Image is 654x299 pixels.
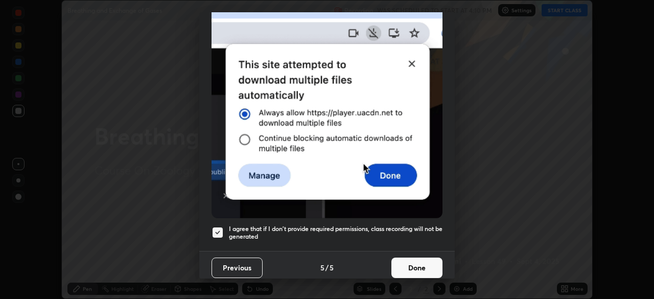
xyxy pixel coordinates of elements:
h5: I agree that if I don't provide required permissions, class recording will not be generated [229,225,442,241]
button: Previous [212,258,263,278]
h4: 5 [330,262,334,273]
button: Done [391,258,442,278]
h4: / [325,262,329,273]
h4: 5 [320,262,324,273]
